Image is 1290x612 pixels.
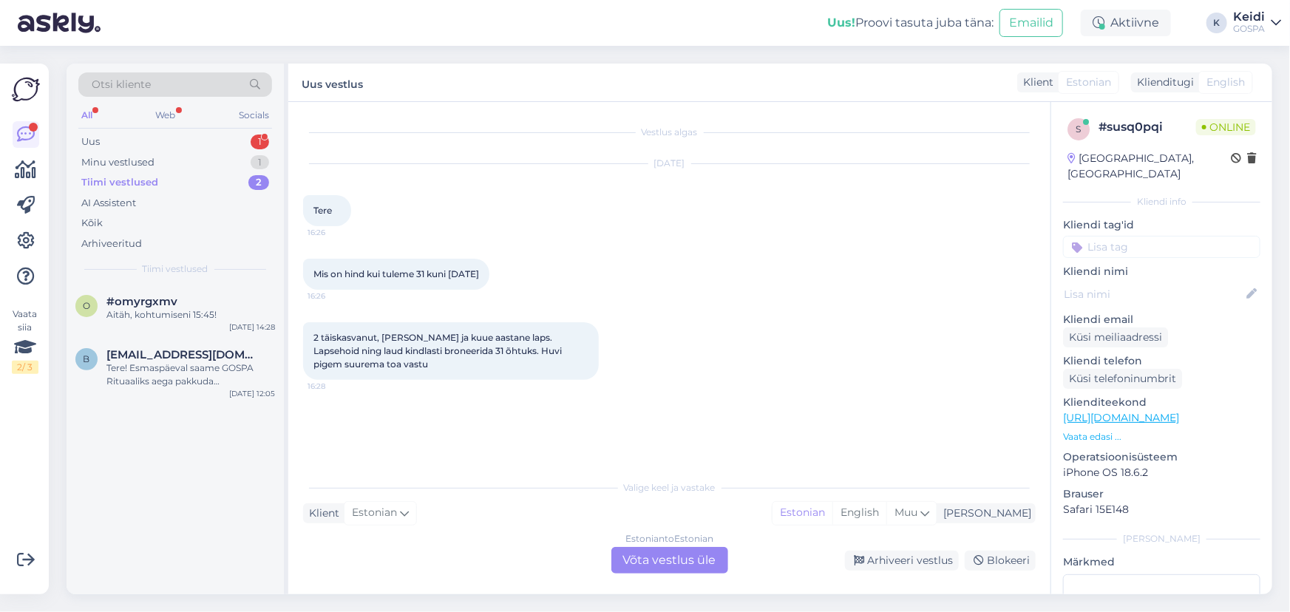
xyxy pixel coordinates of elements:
[84,353,90,364] span: b
[827,14,994,32] div: Proovi tasuta juba täna:
[106,295,177,308] span: #omyrgxmv
[999,9,1063,37] button: Emailid
[81,216,103,231] div: Kõik
[229,322,275,333] div: [DATE] 14:28
[1063,195,1260,208] div: Kliendi info
[937,506,1031,521] div: [PERSON_NAME]
[845,551,959,571] div: Arhiveeri vestlus
[81,237,142,251] div: Arhiveeritud
[12,307,38,374] div: Vaata siia
[832,502,886,524] div: English
[1063,411,1179,424] a: [URL][DOMAIN_NAME]
[308,290,363,302] span: 16:26
[81,155,155,170] div: Minu vestlused
[308,227,363,238] span: 16:26
[352,505,397,521] span: Estonian
[81,175,158,190] div: Tiimi vestlused
[1099,118,1196,136] div: # susq0pqi
[106,348,260,361] span: bojanaandric249@gmail.com
[1063,449,1260,465] p: Operatsioonisüsteem
[1063,395,1260,410] p: Klienditeekond
[1064,286,1243,302] input: Lisa nimi
[106,361,275,388] div: Tere! Esmaspäeval saame GOSPA Rituaaliks aega pakkuda [PERSON_NAME] 13.00. Kas see aeg ka sobib t...
[303,481,1036,494] div: Valige keel ja vastake
[1063,502,1260,517] p: Safari 15E148
[1081,10,1171,36] div: Aktiivne
[143,262,208,276] span: Tiimi vestlused
[248,175,269,190] div: 2
[303,126,1036,139] div: Vestlus algas
[1063,554,1260,570] p: Märkmed
[153,106,179,125] div: Web
[106,308,275,322] div: Aitäh, kohtumiseni 15:45!
[894,506,917,519] span: Muu
[92,77,151,92] span: Otsi kliente
[1017,75,1053,90] div: Klient
[229,388,275,399] div: [DATE] 12:05
[303,506,339,521] div: Klient
[1063,264,1260,279] p: Kliendi nimi
[611,547,728,574] div: Võta vestlus üle
[1067,151,1231,182] div: [GEOGRAPHIC_DATA], [GEOGRAPHIC_DATA]
[313,268,479,279] span: Mis on hind kui tuleme 31 kuni [DATE]
[827,16,855,30] b: Uus!
[965,551,1036,571] div: Blokeeri
[625,532,713,545] div: Estonian to Estonian
[12,75,40,103] img: Askly Logo
[1063,353,1260,369] p: Kliendi telefon
[1131,75,1194,90] div: Klienditugi
[773,502,832,524] div: Estonian
[1196,119,1256,135] span: Online
[313,205,332,216] span: Tere
[236,106,272,125] div: Socials
[83,300,90,311] span: o
[1206,75,1245,90] span: English
[1233,23,1265,35] div: GOSPA
[1063,465,1260,480] p: iPhone OS 18.6.2
[1063,532,1260,545] div: [PERSON_NAME]
[1076,123,1082,135] span: s
[1063,369,1182,389] div: Küsi telefoninumbrit
[81,196,136,211] div: AI Assistent
[308,381,363,392] span: 16:28
[81,135,100,149] div: Uus
[1063,327,1168,347] div: Küsi meiliaadressi
[1063,312,1260,327] p: Kliendi email
[1063,236,1260,258] input: Lisa tag
[1066,75,1111,90] span: Estonian
[251,135,269,149] div: 1
[78,106,95,125] div: All
[313,332,566,370] span: 2 täiskasvanut, [PERSON_NAME] ja kuue aastane laps. Lapsehoid ning laud kindlasti broneerida 31 õ...
[1063,217,1260,233] p: Kliendi tag'id
[1206,13,1227,33] div: K
[12,361,38,374] div: 2 / 3
[302,72,363,92] label: Uus vestlus
[251,155,269,170] div: 1
[303,157,1036,170] div: [DATE]
[1233,11,1265,23] div: Keidi
[1063,430,1260,443] p: Vaata edasi ...
[1233,11,1281,35] a: KeidiGOSPA
[1063,486,1260,502] p: Brauser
